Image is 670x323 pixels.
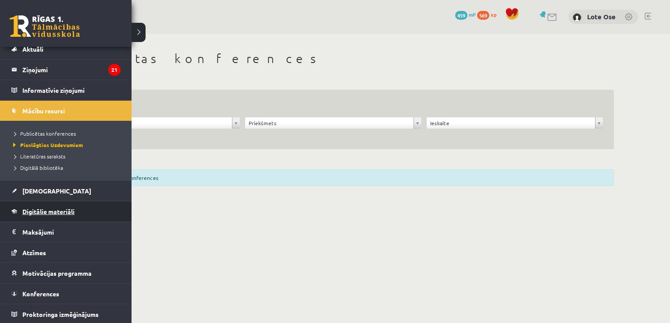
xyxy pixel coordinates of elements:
span: Motivācijas programma [22,269,92,277]
legend: Maksājumi [22,222,121,242]
a: Lote Ose [587,12,616,21]
span: Aktuāli [22,45,43,53]
a: 459 mP [455,11,476,18]
a: Atzīmes [11,242,121,263]
a: Konferences [11,284,121,304]
a: Pieslēgties Uzdevumiem [11,141,123,149]
span: Konferences [22,290,59,298]
a: Publicētas konferences [11,130,123,137]
span: Proktoringa izmēģinājums [22,310,99,318]
span: 459 [455,11,467,20]
a: Priekšmets [245,117,421,129]
a: Informatīvie ziņojumi [11,80,121,100]
span: Atzīmes [22,249,46,256]
a: Maksājumi [11,222,121,242]
span: mP [469,11,476,18]
a: Ziņojumi21 [11,60,121,80]
a: [DEMOGRAPHIC_DATA] [11,181,121,201]
a: Rīgas 1. Tālmācības vidusskola [10,15,80,37]
legend: Informatīvie ziņojumi [22,80,121,100]
span: Publicētas konferences [11,130,76,137]
span: Ieskaite [430,117,592,129]
span: 569 [477,11,489,20]
h1: Publicētas konferences [53,51,614,66]
i: 21 [108,64,121,76]
span: xp [491,11,496,18]
a: Digitālie materiāli [11,201,121,221]
a: Mācību resursi [11,101,121,121]
a: Literatūras saraksts [11,152,123,160]
a: Aktuāli [11,39,121,59]
span: Priekšmets [249,117,410,129]
a: Klase [64,117,240,129]
img: Lote Ose [573,13,581,22]
span: Digitālie materiāli [22,207,75,215]
div: Izvēlies filtrus, lai apskatītu konferences [53,169,614,186]
span: Klase [67,117,228,129]
h3: Filtrs: [63,100,593,112]
span: Pieslēgties Uzdevumiem [11,141,83,148]
a: 569 xp [477,11,501,18]
legend: Ziņojumi [22,60,121,80]
a: Digitālā bibliotēka [11,164,123,172]
span: [DEMOGRAPHIC_DATA] [22,187,91,195]
span: Literatūras saraksts [11,153,65,160]
span: Mācību resursi [22,107,65,115]
a: Ieskaite [427,117,603,129]
span: Digitālā bibliotēka [11,164,63,171]
a: Motivācijas programma [11,263,121,283]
